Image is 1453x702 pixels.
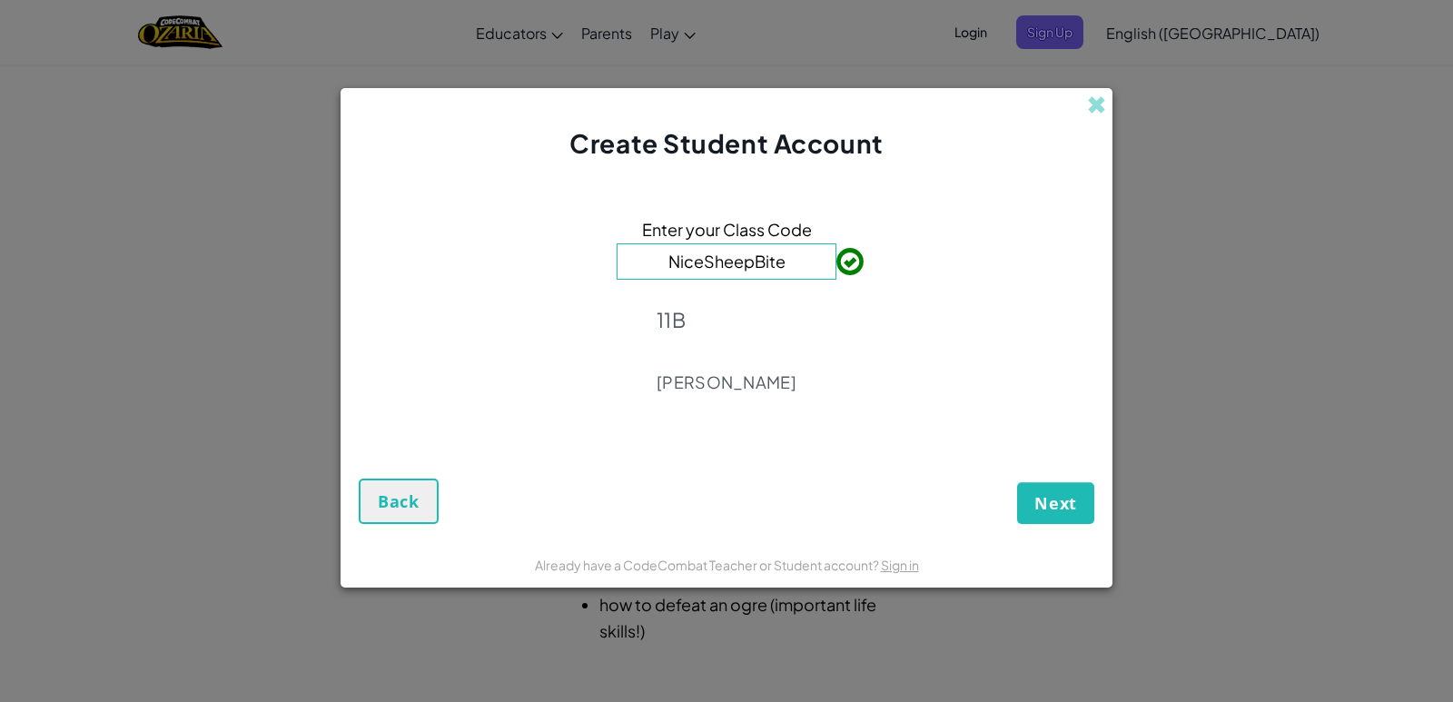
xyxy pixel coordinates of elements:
[657,371,796,393] p: [PERSON_NAME]
[1034,492,1077,514] span: Next
[657,307,796,332] p: 11B
[642,216,812,242] span: Enter your Class Code
[881,557,919,573] a: Sign in
[569,127,883,159] span: Create Student Account
[378,490,420,512] span: Back
[535,557,881,573] span: Already have a CodeCombat Teacher or Student account?
[1017,482,1094,524] button: Next
[359,479,439,524] button: Back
